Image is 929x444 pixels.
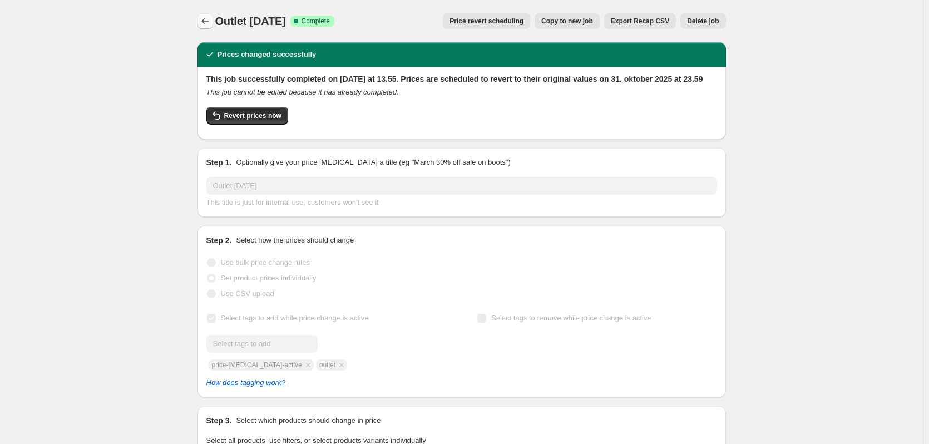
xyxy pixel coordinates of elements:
[449,17,523,26] span: Price revert scheduling
[206,198,379,206] span: This title is just for internal use, customers won't see it
[206,235,232,246] h2: Step 2.
[302,17,330,26] span: Complete
[221,289,274,298] span: Use CSV upload
[535,13,600,29] button: Copy to new job
[224,111,281,120] span: Revert prices now
[206,415,232,426] h2: Step 3.
[687,17,719,26] span: Delete job
[206,157,232,168] h2: Step 1.
[236,415,381,426] p: Select which products should change in price
[197,13,213,29] button: Price change jobs
[206,177,717,195] input: 30% off holiday sale
[206,73,717,85] h2: This job successfully completed on [DATE] at 13.55. Prices are scheduled to revert to their origi...
[236,235,354,246] p: Select how the prices should change
[680,13,725,29] button: Delete job
[221,314,369,322] span: Select tags to add while price change is active
[218,49,317,60] h2: Prices changed successfully
[491,314,651,322] span: Select tags to remove while price change is active
[206,378,285,387] a: How does tagging work?
[206,88,399,96] i: This job cannot be edited because it has already completed.
[611,17,669,26] span: Export Recap CSV
[221,258,310,267] span: Use bulk price change rules
[604,13,676,29] button: Export Recap CSV
[206,335,318,353] input: Select tags to add
[221,274,317,282] span: Set product prices individually
[215,15,286,27] span: Outlet [DATE]
[206,107,288,125] button: Revert prices now
[541,17,593,26] span: Copy to new job
[236,157,510,168] p: Optionally give your price [MEDICAL_DATA] a title (eg "March 30% off sale on boots")
[443,13,530,29] button: Price revert scheduling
